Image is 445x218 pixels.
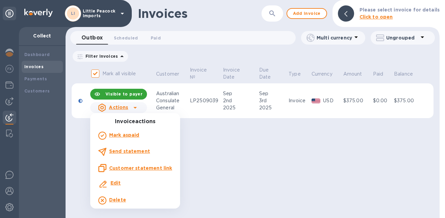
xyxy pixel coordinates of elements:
b: Send statement [109,148,150,154]
b: Mark as paid [109,132,139,138]
b: Delete [109,197,126,202]
b: Edit [110,180,121,186]
u: Customer statement link [109,165,172,171]
h3: Invoice actions [90,118,180,125]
